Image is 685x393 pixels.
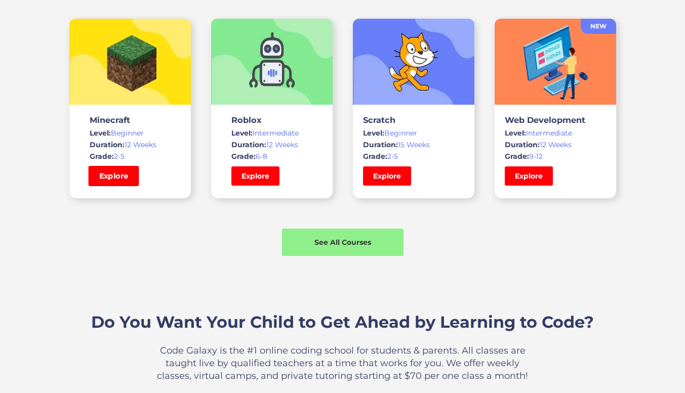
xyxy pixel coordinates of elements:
span: Duration: [363,140,398,149]
span: Level: [231,128,253,138]
div: 12 Weeks [505,140,606,150]
a: Explore [505,166,553,186]
div: See All Courses [282,237,404,247]
h3: Scratch [363,115,464,125]
a: Explore [88,166,139,186]
span: Grade: [90,152,114,161]
h3: Minecraft [90,115,171,125]
span: Grade: [505,152,529,161]
span: Grade [231,152,254,161]
span: Level: [363,128,384,138]
a: Explore [231,166,279,186]
div: 9-12 [505,151,606,161]
span: Grade: [363,152,387,161]
span: : [254,152,256,161]
span: Duration: [505,140,540,149]
div: 2-5 [363,151,464,161]
p: Code Galaxy is the #1 online coding school for students & parents. All classes are taught live by... [148,344,538,382]
span: Level: [505,128,526,138]
div: NEW [581,21,616,31]
div: 15 Weeks [363,140,464,150]
h3: Web Development [505,115,606,125]
span: Duration: [231,140,266,149]
div: 12 Weeks [231,140,312,150]
a: Explore [363,166,411,186]
span: Duration: [90,140,125,149]
div: 12 Weeks [90,140,171,150]
div: Intermediate [505,128,606,138]
div: Beginner [90,128,171,138]
div: Beginner [363,128,464,138]
span: Level: [90,128,111,138]
a: NEW [581,19,616,34]
div: Intermediate [231,128,312,138]
h3: Roblox [231,115,312,125]
div: 6-8 [231,151,312,161]
div: 2-5 [90,151,171,161]
a: See All Courses [282,229,404,256]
